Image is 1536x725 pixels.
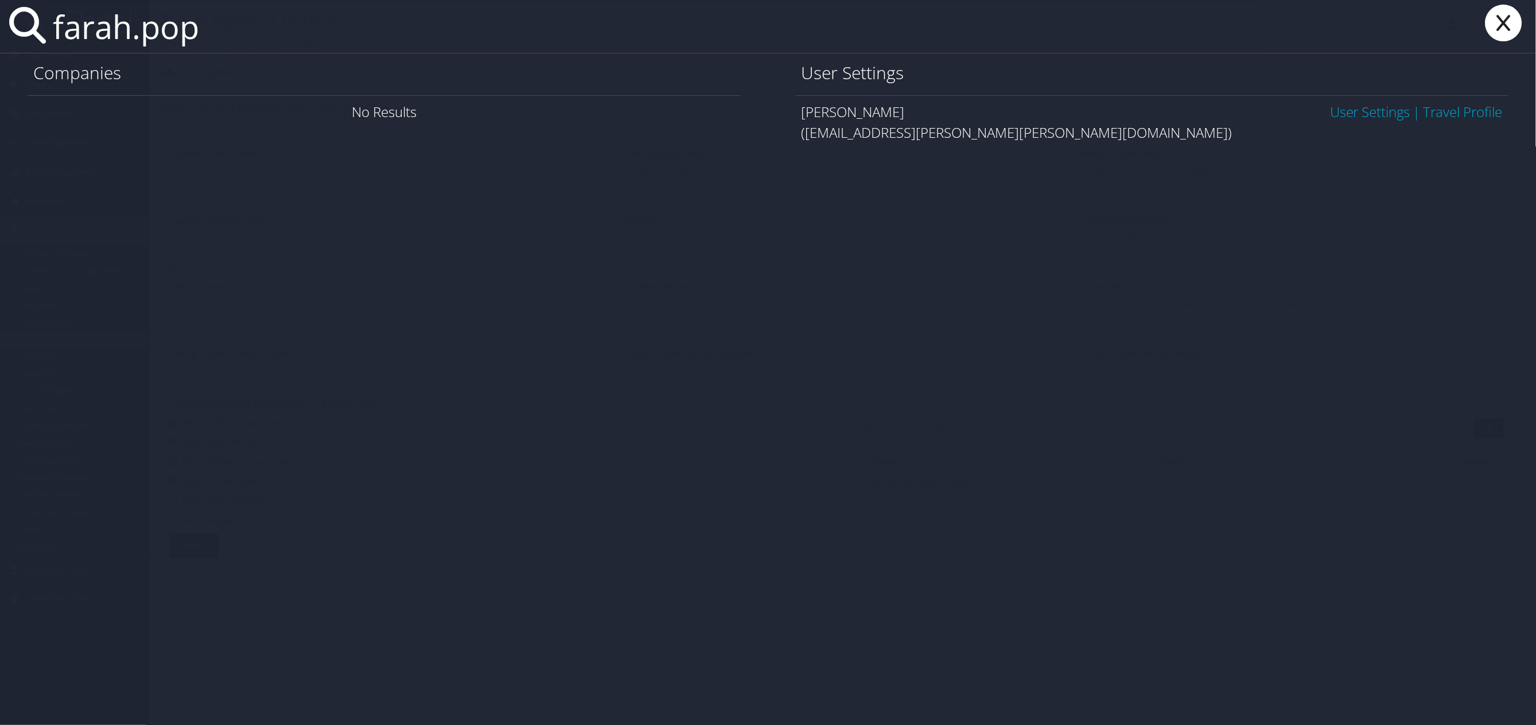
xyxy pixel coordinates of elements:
a: View OBT Profile [1424,102,1503,121]
span: | [1410,102,1424,121]
a: User Settings [1330,102,1410,121]
div: No Results [28,95,741,128]
div: ([EMAIL_ADDRESS][PERSON_NAME][PERSON_NAME][DOMAIN_NAME]) [802,122,1503,143]
h1: User Settings [802,61,1503,85]
h1: Companies [33,61,735,85]
span: [PERSON_NAME] [802,102,905,121]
